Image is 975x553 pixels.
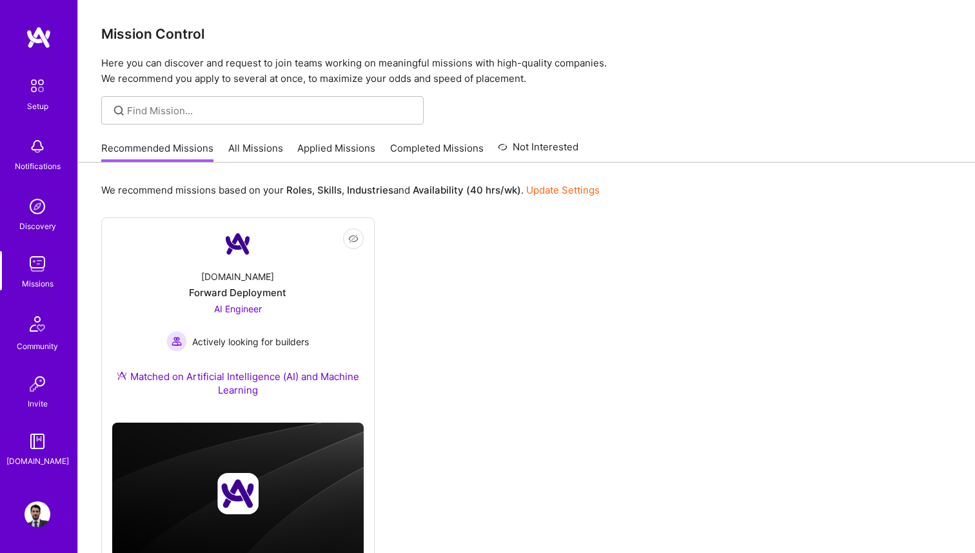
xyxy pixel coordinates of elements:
div: Invite [28,397,48,410]
img: Company Logo [222,228,253,259]
b: Roles [286,184,312,196]
img: Ateam Purple Icon [117,370,127,381]
span: AI Engineer [214,303,262,314]
a: Not Interested [498,139,578,163]
div: [DOMAIN_NAME] [201,270,274,283]
span: Actively looking for builders [192,335,309,348]
a: User Avatar [21,501,54,527]
img: Community [22,308,53,339]
div: Matched on Artificial Intelligence (AI) and Machine Learning [112,370,364,397]
input: Find Mission... [127,104,414,117]
p: Here you can discover and request to join teams working on meaningful missions with high-quality ... [101,55,952,86]
a: Applied Missions [297,141,375,163]
img: teamwork [25,251,50,277]
img: Actively looking for builders [166,331,187,352]
img: setup [24,72,51,99]
p: We recommend missions based on your , , and . [101,183,600,197]
div: Community [17,339,58,353]
img: Company logo [217,473,259,514]
i: icon EyeClosed [348,234,359,244]
b: Availability (40 hrs/wk) [413,184,521,196]
a: Update Settings [526,184,600,196]
img: User Avatar [25,501,50,527]
img: discovery [25,194,50,219]
h3: Mission Control [101,26,952,42]
div: Forward Deployment [189,286,286,299]
b: Industries [347,184,393,196]
a: Company Logo[DOMAIN_NAME]Forward DeploymentAI Engineer Actively looking for buildersActively look... [112,228,364,412]
div: Setup [27,99,48,113]
i: icon SearchGrey [112,103,126,118]
img: guide book [25,428,50,454]
div: Notifications [15,159,61,173]
div: [DOMAIN_NAME] [6,454,69,468]
div: Missions [22,277,54,290]
img: bell [25,134,50,159]
img: Invite [25,371,50,397]
a: Recommended Missions [101,141,213,163]
div: Discovery [19,219,56,233]
img: logo [26,26,52,49]
b: Skills [317,184,342,196]
a: Completed Missions [390,141,484,163]
a: All Missions [228,141,283,163]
